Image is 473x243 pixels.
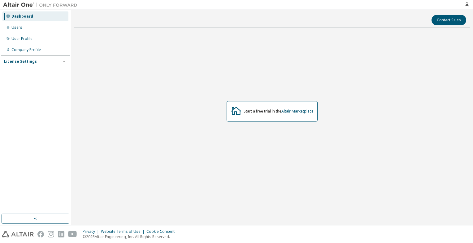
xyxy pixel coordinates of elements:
div: User Profile [11,36,33,41]
a: Altair Marketplace [281,109,314,114]
div: Start a free trial in the [244,109,314,114]
div: Dashboard [11,14,33,19]
img: Altair One [3,2,80,8]
img: instagram.svg [48,231,54,237]
div: Company Profile [11,47,41,52]
div: Users [11,25,22,30]
img: altair_logo.svg [2,231,34,237]
div: Cookie Consent [146,229,178,234]
p: © 2025 Altair Engineering, Inc. All Rights Reserved. [83,234,178,239]
img: facebook.svg [37,231,44,237]
div: Privacy [83,229,101,234]
button: Contact Sales [432,15,466,25]
div: License Settings [4,59,37,64]
img: linkedin.svg [58,231,64,237]
img: youtube.svg [68,231,77,237]
div: Website Terms of Use [101,229,146,234]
